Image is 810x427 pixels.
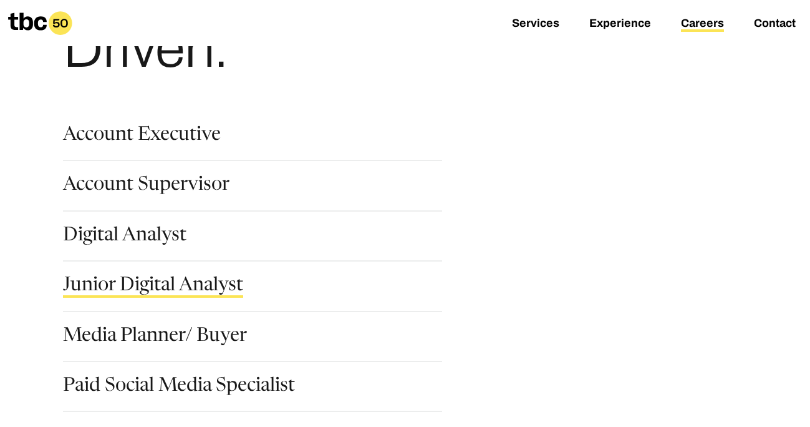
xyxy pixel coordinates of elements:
a: Contact [754,17,796,32]
a: Paid Social Media Specialist [63,377,295,398]
a: Account Supervisor [63,176,229,197]
a: Junior Digital Analyst [63,277,243,298]
a: Careers [681,17,724,32]
a: Media Planner/ Buyer [63,327,247,348]
a: Account Executive [63,126,221,147]
a: Digital Analyst [63,227,186,248]
a: Services [512,17,559,32]
a: Experience [589,17,651,32]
